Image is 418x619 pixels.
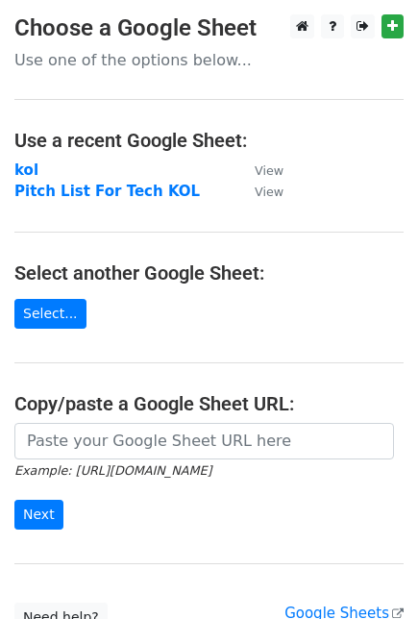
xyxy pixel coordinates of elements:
small: View [255,185,283,199]
a: View [235,183,283,200]
a: Pitch List For Tech KOL [14,183,200,200]
input: Paste your Google Sheet URL here [14,423,394,459]
h4: Use a recent Google Sheet: [14,129,404,152]
a: Select... [14,299,86,329]
h4: Copy/paste a Google Sheet URL: [14,392,404,415]
h4: Select another Google Sheet: [14,261,404,285]
a: View [235,161,283,179]
small: View [255,163,283,178]
a: kol [14,161,38,179]
input: Next [14,500,63,530]
h3: Choose a Google Sheet [14,14,404,42]
small: Example: [URL][DOMAIN_NAME] [14,463,211,478]
p: Use one of the options below... [14,50,404,70]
